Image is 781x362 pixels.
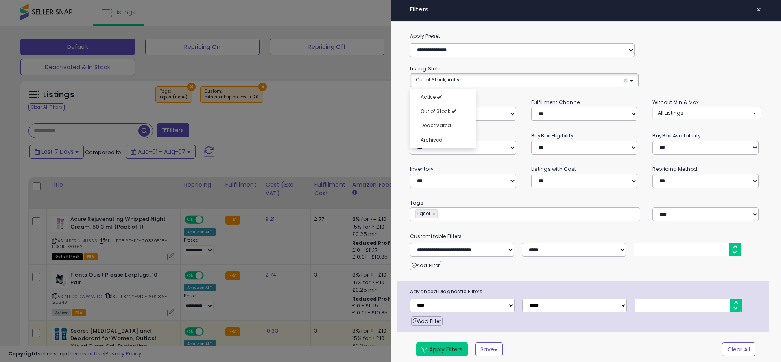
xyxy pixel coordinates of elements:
[421,108,450,115] span: Out of Stock
[404,232,768,241] small: Customizable Filters
[652,132,701,139] small: BuyBox Availability
[410,6,761,13] h4: Filters
[410,99,434,106] small: Repricing
[756,4,761,15] span: ×
[652,99,699,106] small: Without Min & Max
[421,94,436,100] span: Active
[658,109,683,116] span: All Listings
[410,166,434,172] small: Inventory
[623,76,628,85] span: ×
[652,166,698,172] small: Repricing Method
[531,166,576,172] small: Listings with Cost
[531,132,574,139] small: BuyBox Eligibility
[416,76,462,83] span: Out of Stock, Active
[432,210,437,218] a: ×
[411,316,443,326] button: Add Filter
[416,210,430,217] span: Lqset
[722,342,755,356] button: Clear All
[404,287,769,296] span: Advanced Diagnostic Filters
[652,107,761,119] button: All Listings
[404,32,768,41] label: Apply Preset:
[410,261,441,270] button: Add Filter
[410,132,458,139] small: Current Listed Price
[531,99,581,106] small: Fulfillment Channel
[421,136,443,143] span: Archived
[410,65,441,72] small: Listing State
[404,198,768,207] small: Tags
[475,342,503,356] button: Save
[753,4,765,15] button: ×
[421,122,451,129] span: Deactivated
[410,74,638,87] button: Out of Stock, Active ×
[416,342,468,356] button: Apply Filters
